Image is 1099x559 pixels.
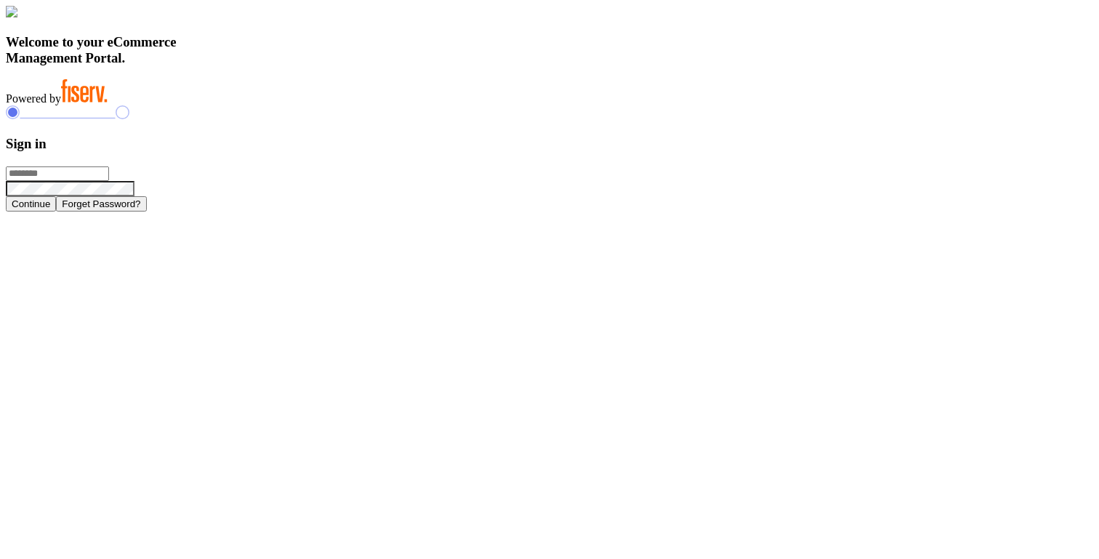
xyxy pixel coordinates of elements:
h3: Welcome to your eCommerce Management Portal. [6,34,1093,66]
img: card_Illustration.svg [6,6,17,17]
span: Powered by [6,92,61,105]
h3: Sign in [6,136,1093,152]
button: Forget Password? [56,196,146,212]
button: Continue [6,196,56,212]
